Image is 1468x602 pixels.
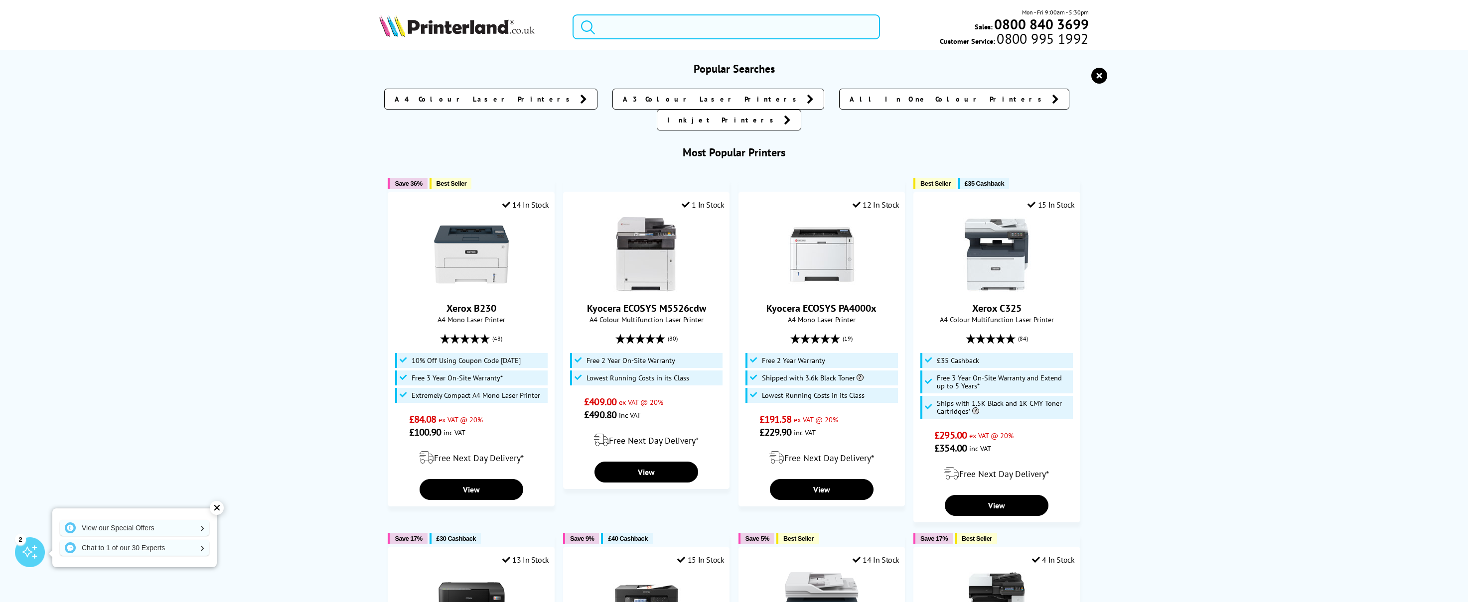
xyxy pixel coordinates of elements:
a: Kyocera ECOSYS PA4000x [766,302,877,315]
span: A4 Colour Laser Printers [395,94,575,104]
div: 15 In Stock [1028,200,1074,210]
span: £35 Cashback [965,180,1004,187]
span: (19) [843,329,853,348]
img: Printerland Logo [379,15,535,37]
button: £35 Cashback [958,178,1009,189]
span: Customer Service: [940,34,1088,46]
button: Save 9% [563,533,599,544]
a: Xerox C325 [959,284,1034,294]
span: Free 3 Year On-Site Warranty* [412,374,503,382]
span: Lowest Running Costs in its Class [762,391,865,399]
span: £35 Cashback [937,357,979,364]
span: Save 17% [395,535,422,542]
span: A3 Colour Laser Printers [623,94,802,104]
span: (84) [1018,329,1028,348]
div: 1 In Stock [682,200,725,210]
button: Best Seller [430,178,472,189]
a: View [770,479,874,500]
a: Xerox B230 [446,302,496,315]
span: (80) [668,329,678,348]
div: 15 In Stock [677,555,724,565]
span: Best Seller [437,180,467,187]
span: inc VAT [794,428,816,437]
a: Kyocera ECOSYS M5526cdw [587,302,706,315]
span: inc VAT [969,444,991,453]
div: 13 In Stock [502,555,549,565]
a: Printerland Logo [379,15,560,39]
span: Best Seller [920,180,951,187]
span: ex VAT @ 20% [794,415,838,424]
span: Sales: [975,22,993,31]
div: 12 In Stock [853,200,899,210]
button: £30 Cashback [430,533,481,544]
a: View our Special Offers [60,520,209,536]
a: 0800 840 3699 [993,19,1089,29]
b: 0800 840 3699 [994,15,1089,33]
img: Kyocera ECOSYS M5526cdw [609,217,684,292]
span: Save 17% [920,535,948,542]
span: 0800 995 1992 [995,34,1088,43]
span: 10% Off Using Coupon Code [DATE] [412,357,521,364]
a: Kyocera ECOSYS PA4000x [784,284,859,294]
span: Inkjet Printers [667,115,779,125]
span: Shipped with 3.6k Black Toner [762,374,864,382]
span: Mon - Fri 9:00am - 5:30pm [1022,7,1089,17]
span: Free 3 Year On-Site Warranty and Extend up to 5 Years* [937,374,1070,390]
div: 4 In Stock [1032,555,1075,565]
span: Best Seller [783,535,814,542]
button: Save 17% [388,533,427,544]
span: ex VAT @ 20% [619,397,663,407]
span: £30 Cashback [437,535,476,542]
a: Inkjet Printers [657,110,801,130]
a: A3 Colour Laser Printers [612,89,824,110]
h3: Popular Searches [379,62,1088,76]
span: £84.08 [409,413,437,426]
span: Save 9% [570,535,594,542]
div: 2 [15,534,26,545]
a: Chat to 1 of our 30 Experts [60,540,209,556]
span: Free 2 Year On-Site Warranty [587,357,675,364]
span: £295.00 [934,429,967,442]
span: Extremely Compact A4 Mono Laser Printer [412,391,540,399]
span: £490.80 [584,408,616,421]
div: 14 In Stock [502,200,549,210]
a: Xerox B230 [434,284,509,294]
a: A4 Colour Laser Printers [384,89,597,110]
a: View [594,462,698,482]
a: Xerox C325 [972,302,1022,315]
span: Save 36% [395,180,422,187]
span: £409.00 [584,395,616,408]
a: All In One Colour Printers [839,89,1069,110]
span: All In One Colour Printers [850,94,1047,104]
span: Free 2 Year Warranty [762,357,825,364]
a: View [420,479,523,500]
div: modal_delivery [744,444,899,472]
img: Xerox B230 [434,217,509,292]
button: Best Seller [913,178,956,189]
span: A4 Colour Multifunction Laser Printer [919,315,1074,324]
span: Save 5% [745,535,769,542]
span: Best Seller [962,535,992,542]
button: Save 17% [913,533,953,544]
h3: Most Popular Printers [379,145,1088,159]
div: modal_delivery [569,426,724,454]
span: A4 Mono Laser Printer [393,315,549,324]
span: inc VAT [443,428,465,437]
span: ex VAT @ 20% [969,431,1014,440]
button: £40 Cashback [601,533,652,544]
span: A4 Mono Laser Printer [744,315,899,324]
span: £40 Cashback [608,535,647,542]
div: modal_delivery [919,460,1074,487]
div: 14 In Stock [853,555,899,565]
button: Save 5% [738,533,774,544]
div: ✕ [210,501,224,515]
span: inc VAT [619,410,641,420]
a: View [945,495,1048,516]
img: Xerox C325 [959,217,1034,292]
button: Best Seller [776,533,819,544]
span: Lowest Running Costs in its Class [587,374,689,382]
div: modal_delivery [393,444,549,472]
span: £229.90 [759,426,792,439]
span: Ships with 1.5K Black and 1K CMY Toner Cartridges* [937,399,1070,415]
span: ex VAT @ 20% [439,415,483,424]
